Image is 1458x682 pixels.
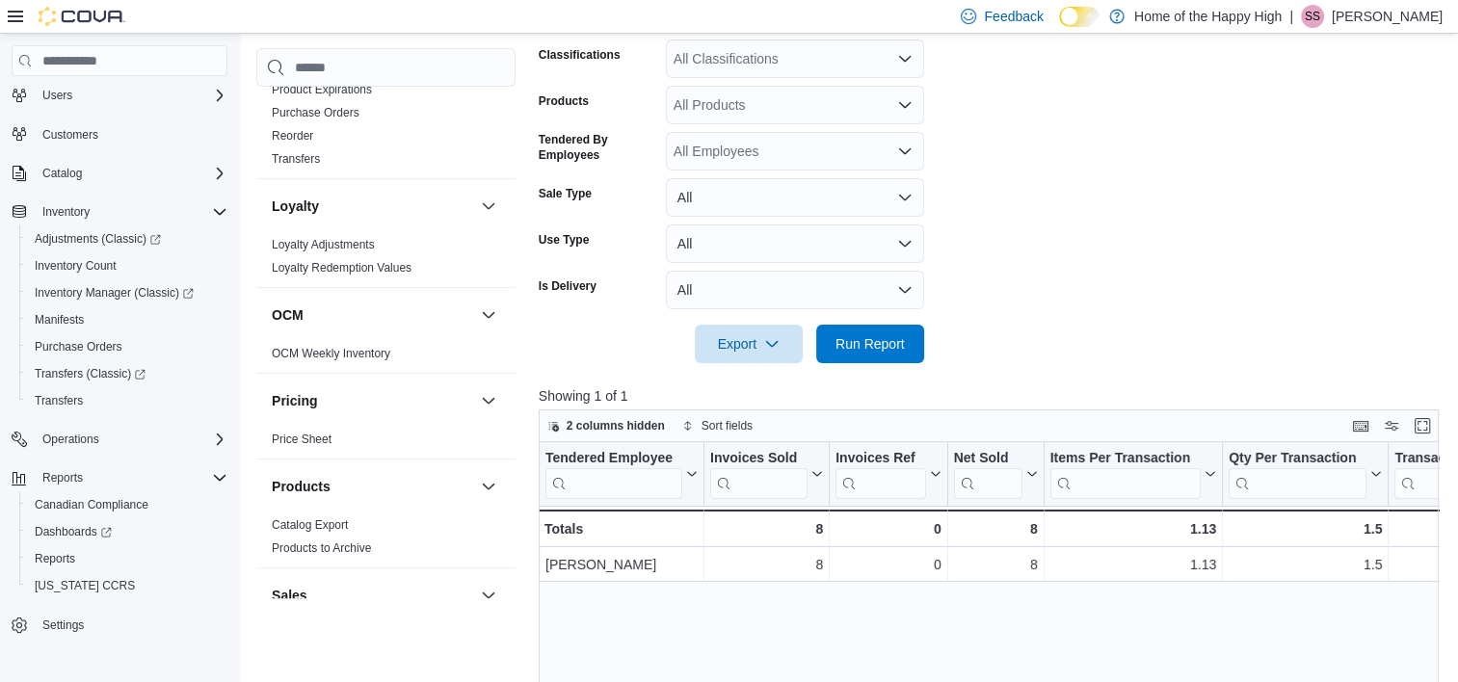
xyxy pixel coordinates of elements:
label: Classifications [539,47,621,63]
span: Catalog Export [272,517,348,533]
span: Transfers [35,393,83,408]
span: Transfers [272,151,320,167]
span: OCM Weekly Inventory [272,346,390,361]
span: Adjustments (Classic) [35,231,161,247]
div: 0 [835,554,941,577]
span: Reports [42,470,83,485]
h3: Products [272,477,331,496]
p: [PERSON_NAME] [1332,5,1443,28]
span: Dashboards [35,524,112,539]
button: Purchase Orders [19,333,235,360]
span: Inventory Count [35,258,117,274]
button: Tendered Employee [545,450,698,499]
div: Qty Per Transaction [1229,450,1366,499]
button: Canadian Compliance [19,491,235,518]
span: Operations [35,428,227,451]
a: Loyalty Redemption Values [272,261,411,275]
button: All [666,224,924,263]
span: Settings [35,613,227,637]
p: Showing 1 of 1 [539,386,1448,406]
div: [PERSON_NAME] [545,554,698,577]
span: 2 columns hidden [567,418,665,433]
a: Catalog Export [272,518,348,532]
button: Open list of options [897,144,913,159]
div: Items Per Transaction [1049,450,1201,499]
a: Customers [35,123,106,146]
button: Customers [4,120,235,148]
a: Reorder [272,129,313,143]
span: [US_STATE] CCRS [35,578,135,593]
span: Catalog [42,166,82,181]
div: Products [256,513,516,567]
a: Transfers (Classic) [27,362,153,385]
a: Settings [35,614,92,637]
a: Transfers [272,152,320,166]
a: Inventory Count [27,254,124,277]
button: Open list of options [897,51,913,66]
span: Manifests [35,312,84,328]
label: Products [539,93,589,109]
label: Tendered By Employees [539,132,658,163]
a: OCM Weekly Inventory [272,347,390,360]
span: Transfers (Classic) [27,362,227,385]
span: Loyalty Adjustments [272,237,375,252]
button: Qty Per Transaction [1229,450,1382,499]
span: Sort fields [702,418,753,433]
h3: Pricing [272,391,317,410]
div: 1.5 [1229,554,1382,577]
div: 8 [710,554,823,577]
span: Transfers (Classic) [35,366,146,381]
button: Export [695,325,803,363]
div: Loyalty [256,233,516,287]
span: Purchase Orders [27,335,227,358]
span: Feedback [984,7,1043,26]
div: Sarah Sperling [1301,5,1324,28]
button: Catalog [4,160,235,187]
a: Transfers [27,389,91,412]
button: Reports [19,545,235,572]
div: Net Sold [953,450,1021,468]
span: Purchase Orders [35,339,122,354]
div: 8 [954,554,1038,577]
span: Inventory Count [27,254,227,277]
span: Reorder [272,128,313,144]
button: Products [272,477,473,496]
button: Inventory Count [19,252,235,279]
button: OCM [272,305,473,325]
button: Catalog [35,162,90,185]
a: Dashboards [27,520,119,543]
span: Dark Mode [1059,27,1060,28]
button: Invoices Sold [710,450,823,499]
a: Reports [27,547,83,570]
button: Manifests [19,306,235,333]
span: Catalog [35,162,227,185]
span: Canadian Compliance [35,497,148,512]
div: Invoices Ref [835,450,925,468]
span: Inventory [35,200,227,223]
div: Invoices Sold [710,450,808,499]
span: Users [35,84,227,107]
div: Items Per Transaction [1049,450,1201,468]
button: Invoices Ref [835,450,941,499]
button: Pricing [477,389,500,412]
div: Qty Per Transaction [1229,450,1366,468]
span: Operations [42,432,99,447]
button: Open list of options [897,97,913,113]
input: Dark Mode [1059,7,1100,27]
span: Reports [27,547,227,570]
span: Reports [35,466,227,489]
h3: OCM [272,305,304,325]
h3: Sales [272,586,307,605]
a: Inventory Manager (Classic) [27,281,201,304]
div: 8 [953,517,1037,540]
span: Settings [42,617,84,633]
button: Settings [4,611,235,639]
button: Loyalty [272,197,473,216]
span: Export [706,325,791,363]
div: 0 [835,517,941,540]
button: Users [35,84,80,107]
img: Cova [39,7,125,26]
button: Reports [35,466,91,489]
span: Manifests [27,308,227,331]
a: Transfers (Classic) [19,360,235,387]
